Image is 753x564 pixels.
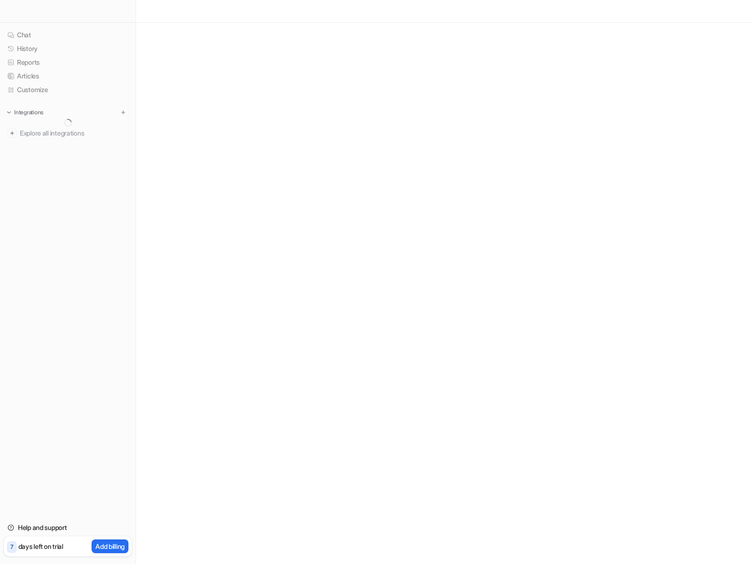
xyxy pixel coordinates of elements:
[4,28,132,42] a: Chat
[4,127,132,140] a: Explore all integrations
[4,108,46,117] button: Integrations
[6,109,12,116] img: expand menu
[92,539,128,553] button: Add billing
[4,83,132,96] a: Customize
[4,42,132,55] a: History
[4,56,132,69] a: Reports
[20,126,128,141] span: Explore all integrations
[18,541,63,551] p: days left on trial
[8,128,17,138] img: explore all integrations
[10,543,13,551] p: 7
[4,69,132,83] a: Articles
[14,109,43,116] p: Integrations
[120,109,127,116] img: menu_add.svg
[95,541,125,551] p: Add billing
[4,521,132,534] a: Help and support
